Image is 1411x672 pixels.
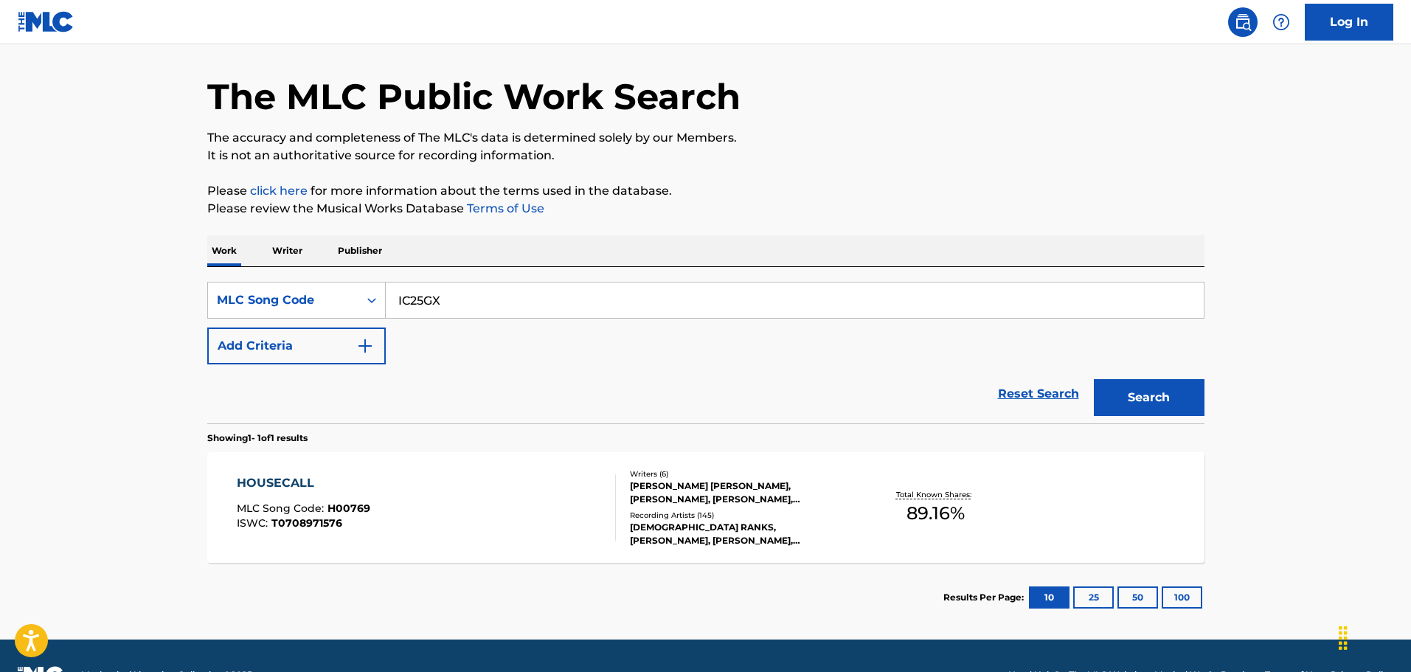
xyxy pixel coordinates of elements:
div: Drag [1331,616,1355,660]
span: H00769 [327,502,370,515]
span: T0708971576 [271,516,342,530]
p: Please for more information about the terms used in the database. [207,182,1204,200]
img: search [1234,13,1252,31]
div: Writers ( 6 ) [630,468,853,479]
div: [PERSON_NAME] [PERSON_NAME], [PERSON_NAME], [PERSON_NAME], [PERSON_NAME], [PERSON_NAME], [PERSON_... [630,479,853,506]
img: MLC Logo [18,11,74,32]
div: Help [1266,7,1296,37]
div: HOUSECALL [237,474,370,492]
p: Publisher [333,235,386,266]
a: Terms of Use [464,201,544,215]
form: Search Form [207,282,1204,423]
span: ISWC : [237,516,271,530]
p: Please review the Musical Works Database [207,200,1204,218]
p: The accuracy and completeness of The MLC's data is determined solely by our Members. [207,129,1204,147]
div: [DEMOGRAPHIC_DATA] RANKS, [PERSON_NAME], [PERSON_NAME], [PERSON_NAME], [PERSON_NAME], [DEMOGRAPHI... [630,521,853,547]
p: Showing 1 - 1 of 1 results [207,432,308,445]
span: MLC Song Code : [237,502,327,515]
p: Work [207,235,241,266]
div: MLC Song Code [217,291,350,309]
span: 89.16 % [906,500,965,527]
button: Add Criteria [207,328,386,364]
p: Results Per Page: [943,591,1027,604]
p: It is not an authoritative source for recording information. [207,147,1204,164]
div: Recording Artists ( 145 ) [630,510,853,521]
a: Log In [1305,4,1393,41]
p: Writer [268,235,307,266]
a: Reset Search [991,378,1086,410]
iframe: Chat Widget [1337,601,1411,672]
p: Total Known Shares: [896,489,975,500]
button: 50 [1117,586,1158,609]
a: HOUSECALLMLC Song Code:H00769ISWC:T0708971576Writers (6)[PERSON_NAME] [PERSON_NAME], [PERSON_NAME... [207,452,1204,563]
button: Search [1094,379,1204,416]
img: help [1272,13,1290,31]
img: 9d2ae6d4665cec9f34b9.svg [356,337,374,355]
button: 25 [1073,586,1114,609]
button: 10 [1029,586,1069,609]
a: Public Search [1228,7,1258,37]
button: 100 [1162,586,1202,609]
h1: The MLC Public Work Search [207,75,741,119]
a: click here [250,184,308,198]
